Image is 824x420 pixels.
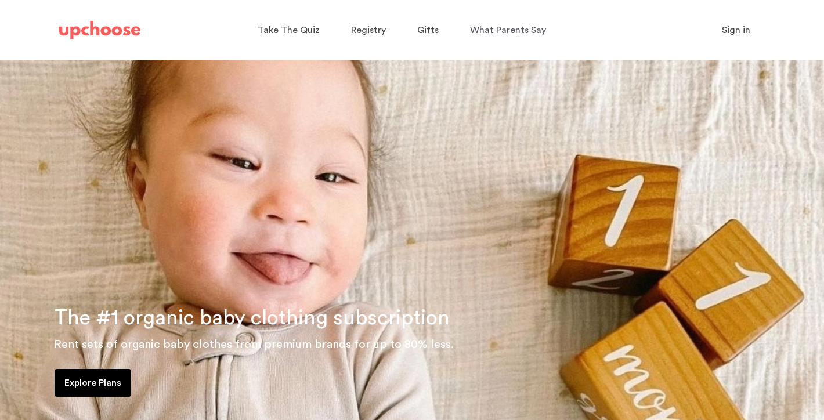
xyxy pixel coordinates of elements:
[707,19,765,42] button: Sign in
[258,19,323,42] a: Take The Quiz
[64,376,121,390] p: Explore Plans
[59,19,140,42] a: UpChoose
[417,26,439,35] span: Gifts
[470,26,546,35] span: What Parents Say
[351,19,389,42] a: Registry
[54,335,810,354] p: Rent sets of organic baby clothes from premium brands for up to 80% less.
[351,26,386,35] span: Registry
[258,26,320,35] span: Take The Quiz
[417,19,442,42] a: Gifts
[470,19,550,42] a: What Parents Say
[55,369,131,397] a: Explore Plans
[54,307,450,328] span: The #1 organic baby clothing subscription
[59,21,140,39] img: UpChoose
[722,26,750,35] span: Sign in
